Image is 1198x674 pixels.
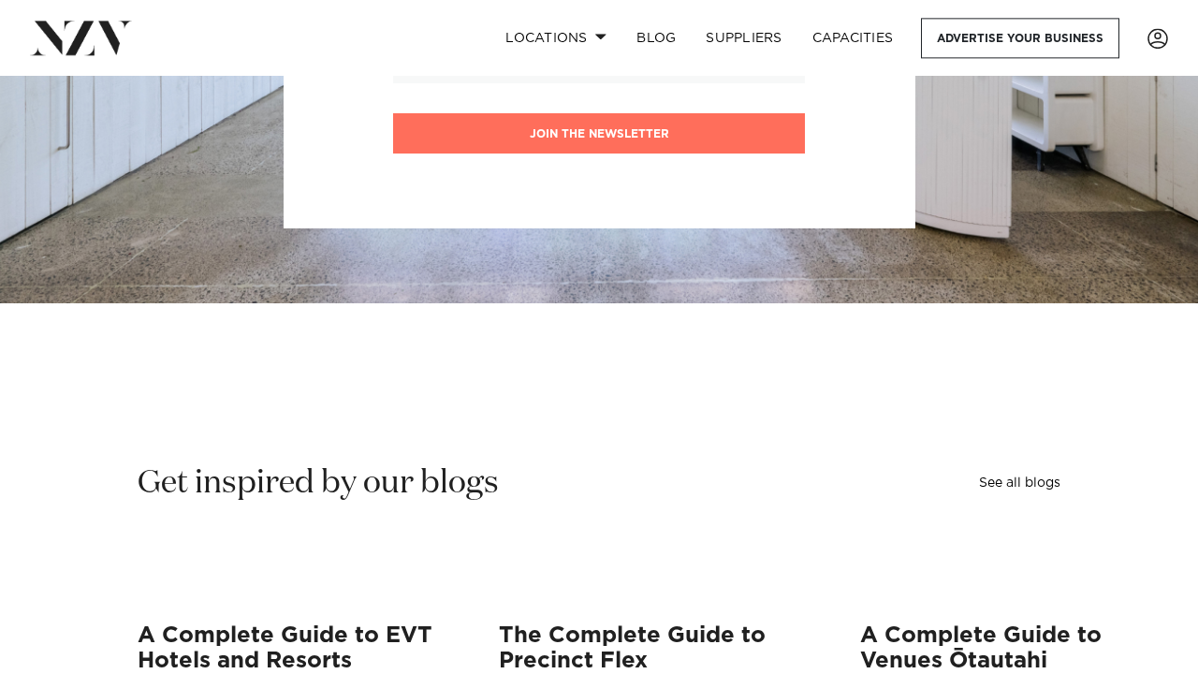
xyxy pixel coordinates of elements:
[797,18,909,58] a: Capacities
[621,18,691,58] a: BLOG
[138,462,499,505] h2: Get inspired by our blogs
[393,113,805,154] button: Join the newsletter
[979,476,1060,490] a: See all blogs
[490,18,621,58] a: Locations
[921,18,1119,58] a: Advertise your business
[30,21,132,54] img: nzv-logo.png
[691,18,796,58] a: SUPPLIERS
